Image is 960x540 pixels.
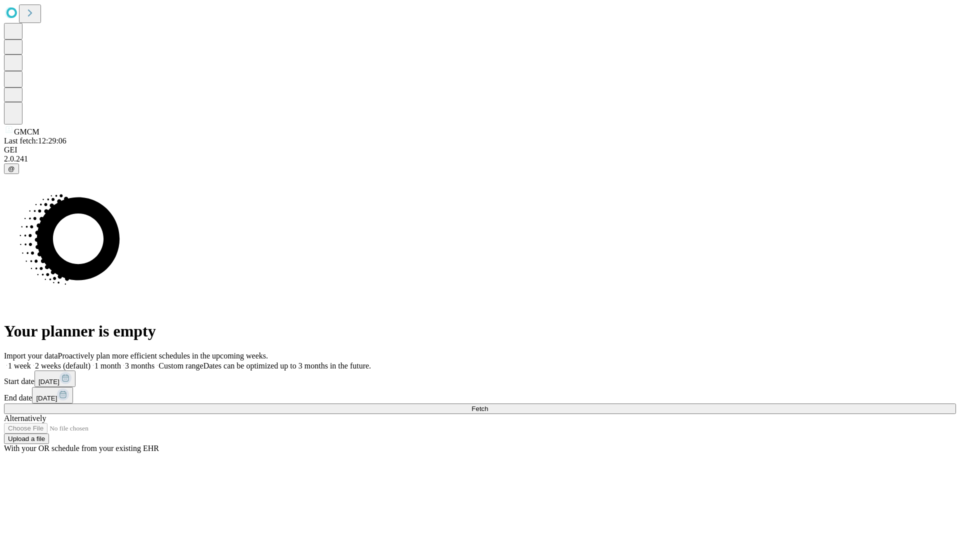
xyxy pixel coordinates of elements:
[38,378,59,385] span: [DATE]
[4,444,159,452] span: With your OR schedule from your existing EHR
[4,433,49,444] button: Upload a file
[94,361,121,370] span: 1 month
[125,361,154,370] span: 3 months
[32,387,73,403] button: [DATE]
[4,145,956,154] div: GEI
[34,370,75,387] button: [DATE]
[4,163,19,174] button: @
[4,414,46,422] span: Alternatively
[58,351,268,360] span: Proactively plan more efficient schedules in the upcoming weeks.
[4,154,956,163] div: 2.0.241
[4,322,956,340] h1: Your planner is empty
[8,165,15,172] span: @
[4,351,58,360] span: Import your data
[4,136,66,145] span: Last fetch: 12:29:06
[4,403,956,414] button: Fetch
[36,394,57,402] span: [DATE]
[4,387,956,403] div: End date
[471,405,488,412] span: Fetch
[35,361,90,370] span: 2 weeks (default)
[14,127,39,136] span: GMCM
[203,361,371,370] span: Dates can be optimized up to 3 months in the future.
[158,361,203,370] span: Custom range
[4,370,956,387] div: Start date
[8,361,31,370] span: 1 week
